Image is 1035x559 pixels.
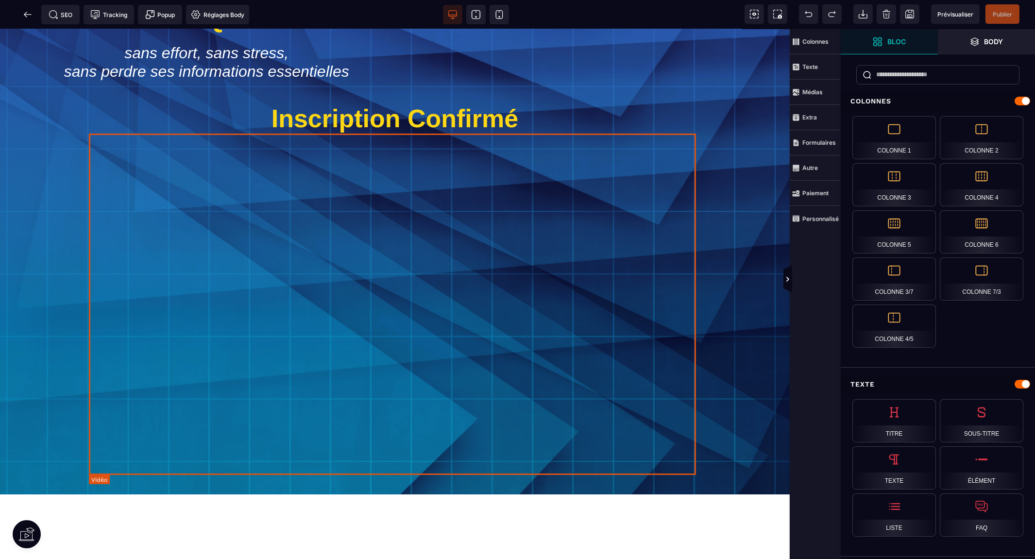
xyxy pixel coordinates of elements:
[931,4,980,24] span: Aperçu
[84,5,134,24] span: Code de suivi
[802,63,818,70] strong: Texte
[852,305,936,348] div: Colonne 4/5
[790,80,841,105] span: Médias
[745,4,764,24] span: Voir les composants
[802,38,829,45] strong: Colonnes
[145,10,175,19] span: Popup
[790,54,841,80] span: Texte
[841,92,1035,110] div: Colonnes
[49,10,73,19] span: SEO
[822,4,842,24] span: Rétablir
[271,75,518,103] span: Inscription Confirmé
[64,15,349,51] span: sans effort, sans stress, sans perdre ses informations essentielles
[852,163,936,206] div: Colonne 3
[790,130,841,155] span: Formulaires
[138,5,182,24] span: Créer une alerte modale
[940,399,1023,442] div: Sous-titre
[940,210,1023,254] div: Colonne 6
[802,139,836,146] strong: Formulaires
[938,29,1035,54] span: Ouvrir les calques
[852,493,936,537] div: Liste
[802,215,839,222] strong: Personnalisé
[186,5,249,24] span: Favicon
[940,446,1023,490] div: Élément
[852,116,936,159] div: Colonne 1
[877,4,896,24] span: Nettoyage
[191,10,244,19] span: Réglages Body
[937,11,973,18] span: Prévisualiser
[91,104,698,446] div: MERCI
[802,88,823,96] strong: Médias
[985,4,1019,24] span: Enregistrer le contenu
[490,5,509,24] span: Voir mobile
[940,257,1023,301] div: Colonne 7/3
[852,399,936,442] div: Titre
[799,4,818,24] span: Défaire
[853,4,873,24] span: Importer
[768,4,787,24] span: Capture d'écran
[841,375,1035,393] div: Texte
[852,446,936,490] div: Texte
[90,10,127,19] span: Tracking
[841,265,850,294] span: Afficher les vues
[790,206,841,231] span: Personnalisé
[887,38,906,45] strong: Bloc
[802,189,829,197] strong: Paiement
[940,493,1023,537] div: FAQ
[802,114,817,121] strong: Extra
[18,5,37,24] span: Retour
[852,210,936,254] div: Colonne 5
[841,29,938,54] span: Ouvrir les blocs
[790,181,841,206] span: Paiement
[790,155,841,181] span: Autre
[852,257,936,301] div: Colonne 3/7
[790,105,841,130] span: Extra
[790,29,841,54] span: Colonnes
[802,164,818,171] strong: Autre
[466,5,486,24] span: Voir tablette
[984,38,1003,45] strong: Body
[41,5,80,24] span: Métadata SEO
[993,11,1012,18] span: Publier
[940,116,1023,159] div: Colonne 2
[940,163,1023,206] div: Colonne 4
[443,5,462,24] span: Voir bureau
[900,4,919,24] span: Enregistrer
